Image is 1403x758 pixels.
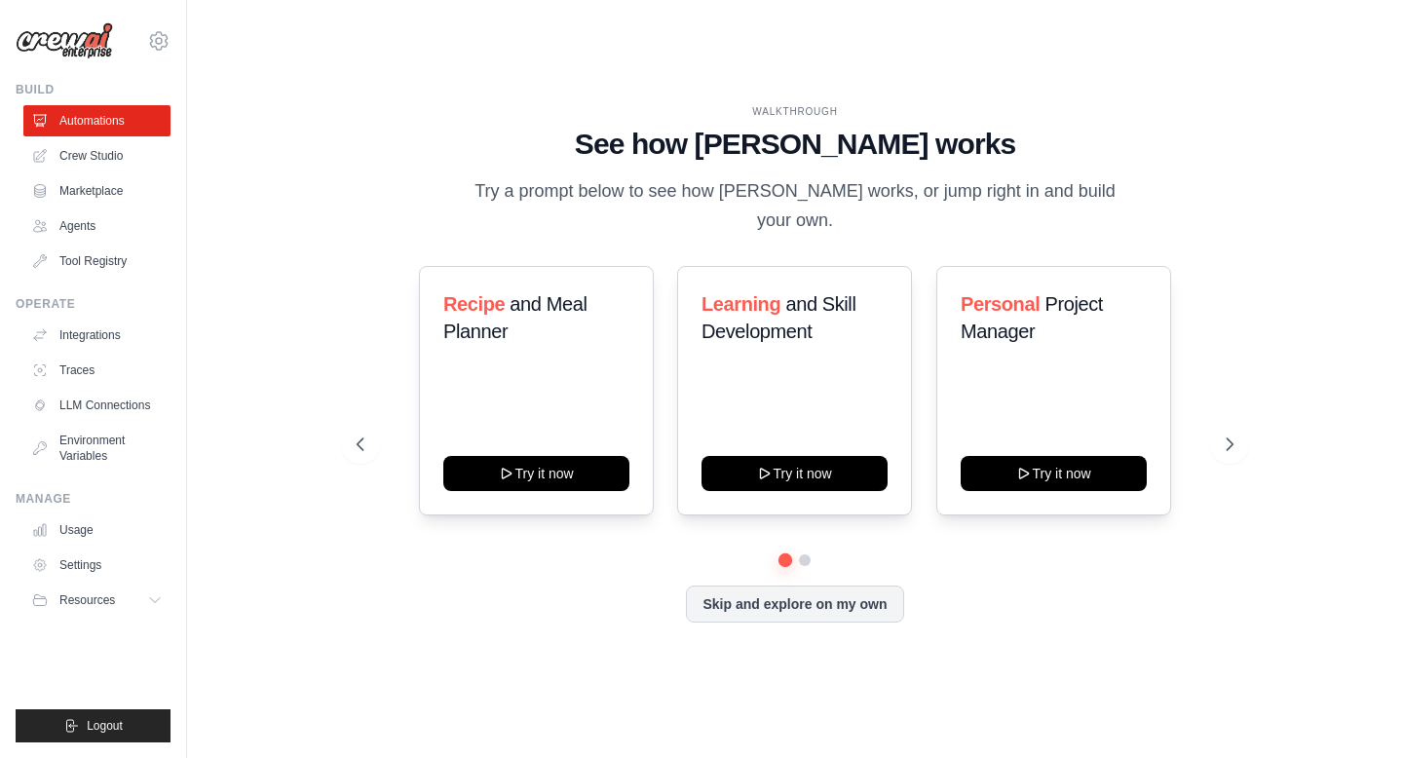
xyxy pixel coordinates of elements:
a: Traces [23,355,171,386]
span: Logout [87,718,123,734]
span: Personal [961,293,1040,315]
a: Settings [23,550,171,581]
button: Resources [23,585,171,616]
a: Automations [23,105,171,136]
a: Agents [23,210,171,242]
span: Learning [701,293,780,315]
p: Try a prompt below to see how [PERSON_NAME] works, or jump right in and build your own. [468,177,1122,235]
a: Integrations [23,320,171,351]
div: Operate [16,296,171,312]
a: Environment Variables [23,425,171,472]
span: and Meal Planner [443,293,587,342]
button: Try it now [443,456,629,491]
span: and Skill Development [701,293,855,342]
button: Logout [16,709,171,742]
h1: See how [PERSON_NAME] works [357,127,1232,162]
a: Tool Registry [23,246,171,277]
span: Recipe [443,293,505,315]
span: Project Manager [961,293,1103,342]
a: LLM Connections [23,390,171,421]
button: Skip and explore on my own [686,586,903,623]
a: Crew Studio [23,140,171,171]
img: Logo [16,22,113,59]
button: Try it now [961,456,1147,491]
button: Try it now [701,456,888,491]
span: Resources [59,592,115,608]
a: Marketplace [23,175,171,207]
div: Build [16,82,171,97]
a: Usage [23,514,171,546]
div: WALKTHROUGH [357,104,1232,119]
div: Manage [16,491,171,507]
